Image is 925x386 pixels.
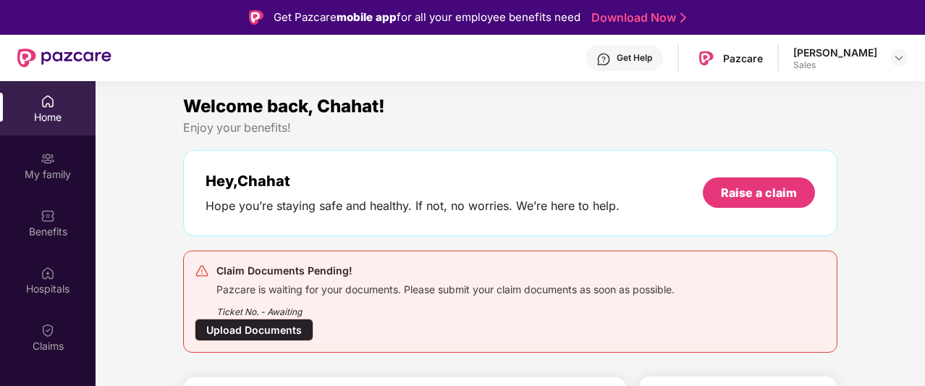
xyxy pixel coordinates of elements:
[591,10,682,25] a: Download Now
[274,9,580,26] div: Get Pazcare for all your employee benefits need
[893,52,905,64] img: svg+xml;base64,PHN2ZyBpZD0iRHJvcGRvd24tMzJ4MzIiIHhtbG5zPSJodHRwOi8vd3d3LnczLm9yZy8yMDAwL3N2ZyIgd2...
[206,198,620,214] div: Hope you’re staying safe and healthy. If not, no worries. We’re here to help.
[337,10,397,24] strong: mobile app
[216,280,675,296] div: Pazcare is waiting for your documents. Please submit your claim documents as soon as possible.
[195,319,313,341] div: Upload Documents
[216,296,675,319] div: Ticket No. - Awaiting
[723,51,763,65] div: Pazcare
[41,266,55,280] img: svg+xml;base64,PHN2ZyBpZD0iSG9zcGl0YWxzIiB4bWxucz0iaHR0cDovL3d3dy53My5vcmcvMjAwMC9zdmciIHdpZHRoPS...
[41,209,55,223] img: svg+xml;base64,PHN2ZyBpZD0iQmVuZWZpdHMiIHhtbG5zPSJodHRwOi8vd3d3LnczLm9yZy8yMDAwL3N2ZyIgd2lkdGg9Ij...
[596,52,611,67] img: svg+xml;base64,PHN2ZyBpZD0iSGVscC0zMngzMiIgeG1sbnM9Imh0dHA6Ly93d3cudzMub3JnLzIwMDAvc3ZnIiB3aWR0aD...
[793,59,877,71] div: Sales
[696,48,717,69] img: Pazcare_Logo.png
[793,46,877,59] div: [PERSON_NAME]
[206,172,620,190] div: Hey, Chahat
[680,10,686,25] img: Stroke
[41,94,55,109] img: svg+xml;base64,PHN2ZyBpZD0iSG9tZSIgeG1sbnM9Imh0dHA6Ly93d3cudzMub3JnLzIwMDAvc3ZnIiB3aWR0aD0iMjAiIG...
[41,323,55,337] img: svg+xml;base64,PHN2ZyBpZD0iQ2xhaW0iIHhtbG5zPSJodHRwOi8vd3d3LnczLm9yZy8yMDAwL3N2ZyIgd2lkdGg9IjIwIi...
[17,49,111,67] img: New Pazcare Logo
[617,52,652,64] div: Get Help
[249,10,263,25] img: Logo
[216,262,675,280] div: Claim Documents Pending!
[41,151,55,166] img: svg+xml;base64,PHN2ZyB3aWR0aD0iMjAiIGhlaWdodD0iMjAiIHZpZXdCb3g9IjAgMCAyMCAyMCIgZmlsbD0ibm9uZSIgeG...
[183,120,837,135] div: Enjoy your benefits!
[183,96,385,117] span: Welcome back, Chahat!
[721,185,797,201] div: Raise a claim
[195,264,209,278] img: svg+xml;base64,PHN2ZyB4bWxucz0iaHR0cDovL3d3dy53My5vcmcvMjAwMC9zdmciIHdpZHRoPSIyNCIgaGVpZ2h0PSIyNC...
